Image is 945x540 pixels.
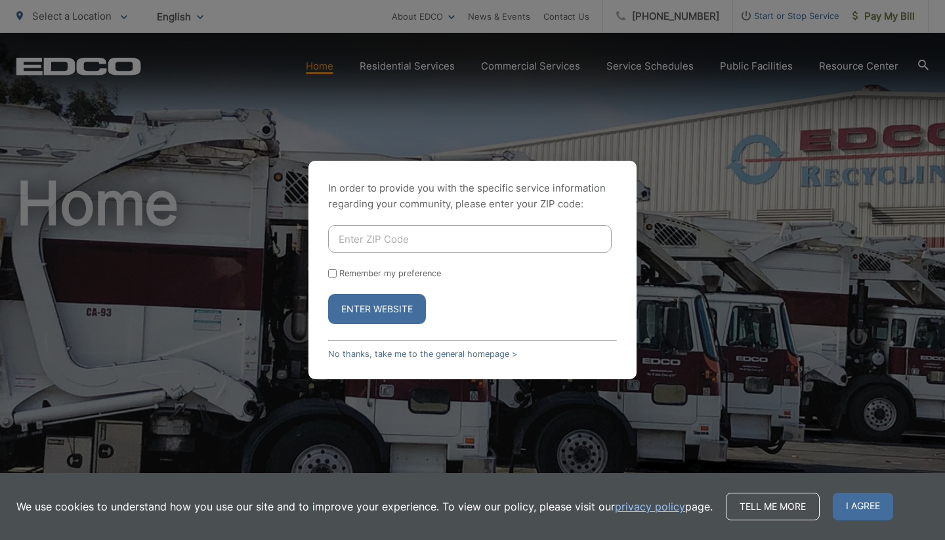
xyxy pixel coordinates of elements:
p: We use cookies to understand how you use our site and to improve your experience. To view our pol... [16,499,713,514]
label: Remember my preference [339,268,441,278]
span: I agree [833,493,893,520]
input: Enter ZIP Code [328,225,612,253]
a: privacy policy [615,499,685,514]
a: Tell me more [726,493,820,520]
p: In order to provide you with the specific service information regarding your community, please en... [328,180,617,212]
a: No thanks, take me to the general homepage > [328,349,517,359]
button: Enter Website [328,294,426,324]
